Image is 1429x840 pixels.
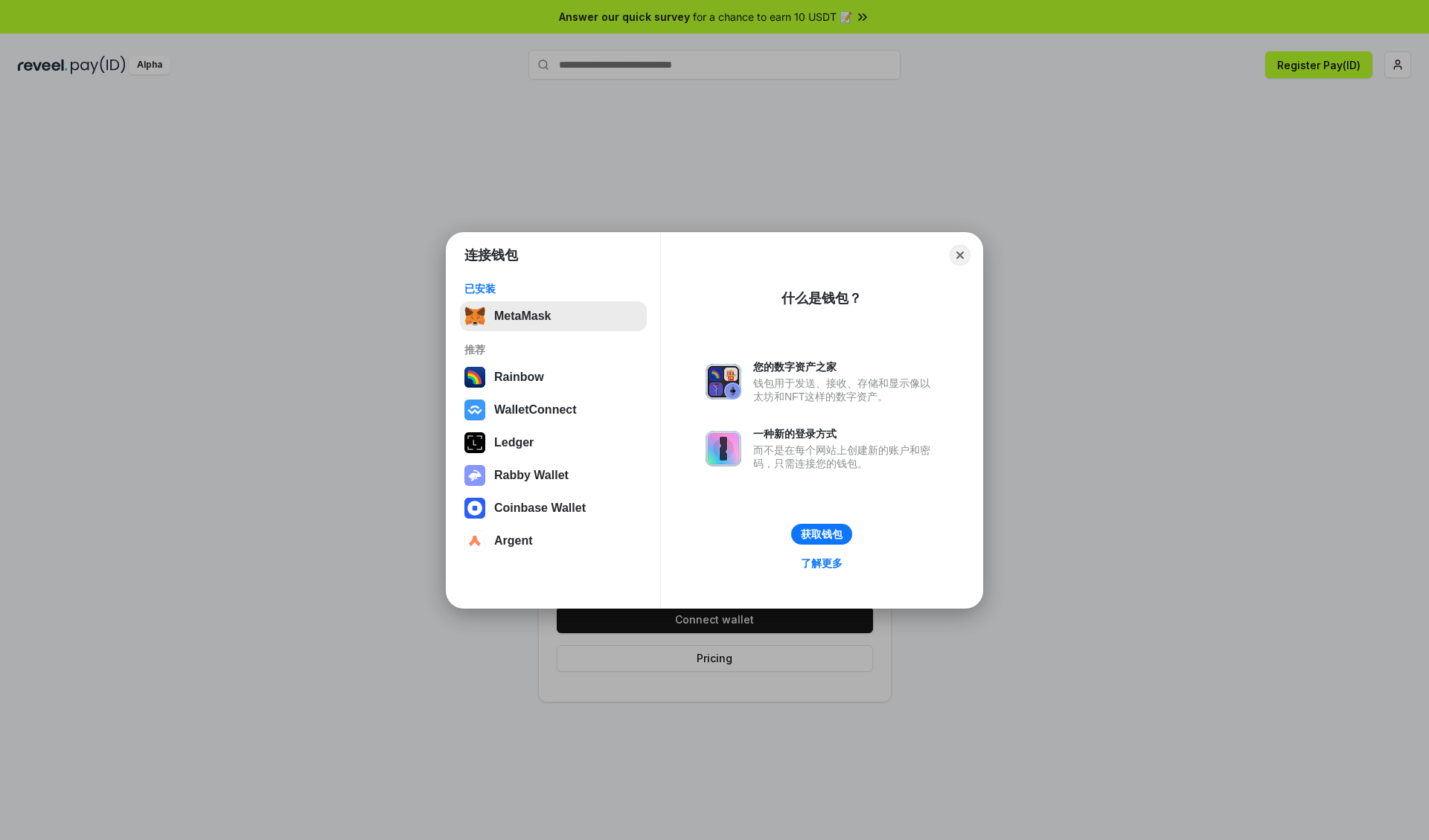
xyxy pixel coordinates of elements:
[460,428,647,458] button: Ledger
[460,461,647,490] button: Rabby Wallet
[494,534,533,548] div: Argent
[494,501,586,515] div: Coinbase Wallet
[494,403,577,417] div: WalletConnect
[494,371,544,384] div: Rainbow
[460,362,647,392] button: Rainbow
[791,524,852,545] button: 获取钱包
[950,245,971,266] button: Close
[494,310,551,323] div: MetaMask
[753,360,938,373] div: 您的数字资产之家
[464,282,642,295] div: 已安装
[464,432,485,453] img: svg+xml,%3Csvg%20xmlns%3D%22http%3A%2F%2Fwww.w3.org%2F2000%2Fsvg%22%20width%3D%2228%22%20height%3...
[753,376,938,403] div: 钱包用于发送、接收、存储和显示像以太坊和NFT这样的数字资产。
[753,427,938,440] div: 一种新的登录方式
[753,443,938,470] div: 而不是在每个网站上创建新的账户和密码，只需连接您的钱包。
[792,554,851,573] a: 了解更多
[464,400,485,420] img: svg+xml,%3Csvg%20width%3D%2228%22%20height%3D%2228%22%20viewBox%3D%220%200%2028%2028%22%20fill%3D...
[706,364,741,400] img: svg+xml,%3Csvg%20xmlns%3D%22http%3A%2F%2Fwww.w3.org%2F2000%2Fsvg%22%20fill%3D%22none%22%20viewBox...
[464,465,485,486] img: svg+xml,%3Csvg%20xmlns%3D%22http%3A%2F%2Fwww.w3.org%2F2000%2Fsvg%22%20fill%3D%22none%22%20viewBox...
[781,289,862,307] div: 什么是钱包？
[494,436,534,449] div: Ledger
[494,469,569,482] div: Rabby Wallet
[464,343,642,356] div: 推荐
[464,530,485,551] img: svg+xml,%3Csvg%20width%3D%2228%22%20height%3D%2228%22%20viewBox%3D%220%200%2028%2028%22%20fill%3D...
[460,493,647,523] button: Coinbase Wallet
[706,431,741,467] img: svg+xml,%3Csvg%20xmlns%3D%22http%3A%2F%2Fwww.w3.org%2F2000%2Fsvg%22%20fill%3D%22none%22%20viewBox...
[460,395,647,425] button: WalletConnect
[464,246,518,264] h1: 连接钱包
[460,301,647,331] button: MetaMask
[464,306,485,327] img: svg+xml,%3Csvg%20fill%3D%22none%22%20height%3D%2233%22%20viewBox%3D%220%200%2035%2033%22%20width%...
[460,526,647,556] button: Argent
[464,498,485,519] img: svg+xml,%3Csvg%20width%3D%2228%22%20height%3D%2228%22%20viewBox%3D%220%200%2028%2028%22%20fill%3D...
[801,528,843,541] div: 获取钱包
[801,557,843,570] div: 了解更多
[464,367,485,388] img: svg+xml,%3Csvg%20width%3D%22120%22%20height%3D%22120%22%20viewBox%3D%220%200%20120%20120%22%20fil...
